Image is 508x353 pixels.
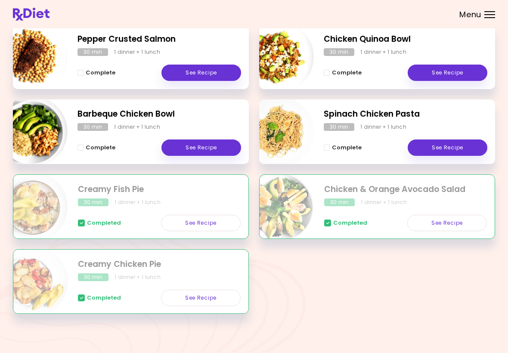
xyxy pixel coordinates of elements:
[161,139,241,156] a: See Recipe - Barbeque Chicken Bowl
[78,273,108,281] div: 30 min
[360,48,406,56] div: 1 dinner + 1 lunch
[407,215,487,231] a: See Recipe - Chicken & Orange Avocado Salad
[114,123,160,131] div: 1 dinner + 1 lunch
[324,198,355,206] div: 30 min
[77,123,108,131] div: 30 min
[13,8,50,21] img: RxDiet
[77,68,115,78] button: Complete - Pepper Crusted Salmon
[360,123,406,131] div: 1 dinner + 1 lunch
[324,123,354,131] div: 30 min
[161,65,241,81] a: See Recipe - Pepper Crusted Salmon
[324,108,487,121] h2: Spinach Chicken Pasta
[78,198,108,206] div: 30 min
[114,48,160,56] div: 1 dinner + 1 lunch
[86,144,115,151] span: Complete
[324,183,487,196] h2: Chicken & Orange Avocado Salad
[87,294,121,301] span: Completed
[77,48,108,56] div: 30 min
[243,171,314,243] img: Info - Chicken & Orange Avocado Salad
[408,65,487,81] a: See Recipe - Chicken Quinoa Bowl
[332,144,362,151] span: Complete
[324,68,362,78] button: Complete - Chicken Quinoa Bowl
[115,198,161,206] div: 1 dinner + 1 lunch
[115,273,161,281] div: 1 dinner + 1 lunch
[242,21,314,93] img: Info - Chicken Quinoa Bowl
[78,183,241,196] h2: Creamy Fish Pie
[161,215,241,231] a: See Recipe - Creamy Fish Pie
[361,198,407,206] div: 1 dinner + 1 lunch
[324,142,362,153] button: Complete - Spinach Chicken Pasta
[77,108,241,121] h2: Barbeque Chicken Bowl
[78,258,241,271] h2: Creamy Chicken Pie
[324,33,487,46] h2: Chicken Quinoa Bowl
[77,33,241,46] h2: Pepper Crusted Salmon
[324,48,354,56] div: 30 min
[77,142,115,153] button: Complete - Barbeque Chicken Bowl
[87,220,121,226] span: Completed
[332,69,362,76] span: Complete
[86,69,115,76] span: Complete
[242,96,314,167] img: Info - Spinach Chicken Pasta
[408,139,487,156] a: See Recipe - Spinach Chicken Pasta
[459,11,481,19] span: Menu
[161,290,241,306] a: See Recipe - Creamy Chicken Pie
[333,220,367,226] span: Completed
